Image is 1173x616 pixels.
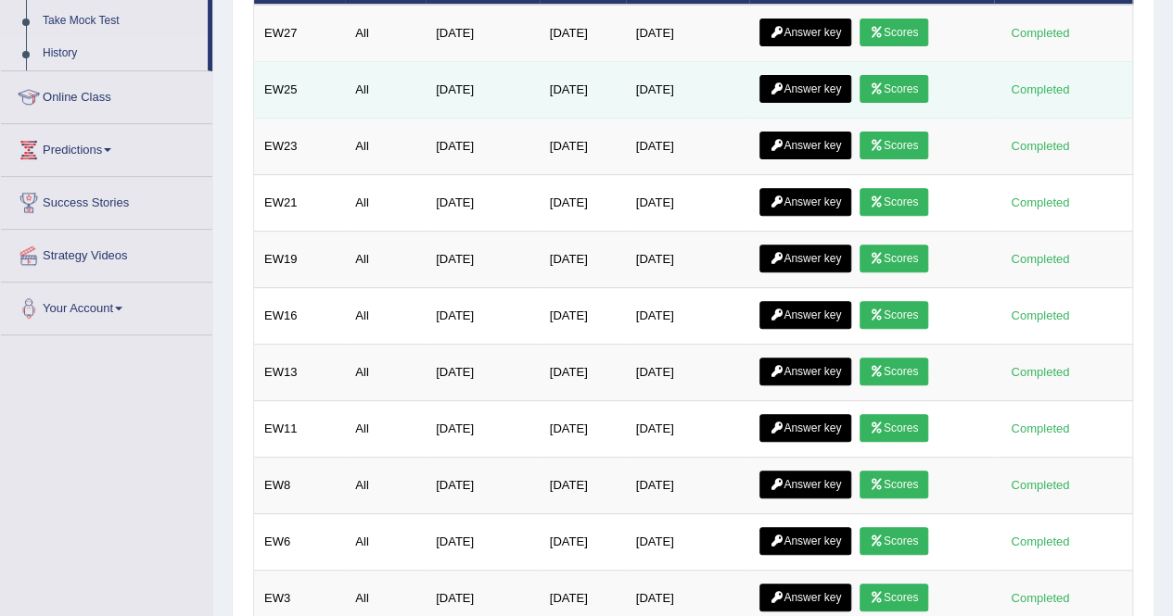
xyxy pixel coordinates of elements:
td: EW25 [254,62,346,119]
div: Completed [1004,419,1077,438]
div: Completed [1004,475,1077,495]
td: All [345,175,426,232]
a: Answer key [759,471,851,498]
div: Completed [1004,362,1077,382]
td: [DATE] [540,119,626,175]
td: [DATE] [426,401,540,458]
td: [DATE] [540,345,626,401]
td: [DATE] [426,5,540,62]
td: [DATE] [426,62,540,119]
td: [DATE] [626,288,750,345]
td: [DATE] [626,62,750,119]
a: Strategy Videos [1,230,212,276]
td: [DATE] [540,232,626,288]
a: Answer key [759,414,851,442]
td: [DATE] [540,288,626,345]
td: [DATE] [626,345,750,401]
td: EW19 [254,232,346,288]
a: Answer key [759,132,851,159]
a: Answer key [759,584,851,611]
a: Answer key [759,188,851,216]
a: Success Stories [1,177,212,223]
td: [DATE] [540,175,626,232]
a: Your Account [1,283,212,329]
td: EW8 [254,458,346,514]
td: All [345,458,426,514]
td: All [345,514,426,571]
a: Scores [860,19,928,46]
a: Scores [860,301,928,329]
a: Scores [860,132,928,159]
td: EW27 [254,5,346,62]
td: EW13 [254,345,346,401]
td: All [345,119,426,175]
a: Scores [860,358,928,385]
td: All [345,62,426,119]
td: [DATE] [426,175,540,232]
td: [DATE] [540,5,626,62]
td: All [345,232,426,288]
td: [DATE] [626,514,750,571]
a: History [34,37,208,70]
td: [DATE] [426,119,540,175]
a: Scores [860,75,928,103]
td: EW21 [254,175,346,232]
td: [DATE] [426,458,540,514]
div: Completed [1004,23,1077,43]
td: [DATE] [626,175,750,232]
td: EW16 [254,288,346,345]
td: [DATE] [626,119,750,175]
td: [DATE] [426,514,540,571]
td: [DATE] [626,401,750,458]
td: [DATE] [540,401,626,458]
td: EW11 [254,401,346,458]
td: [DATE] [540,458,626,514]
td: All [345,401,426,458]
div: Completed [1004,193,1077,212]
a: Scores [860,584,928,611]
a: Scores [860,245,928,272]
td: [DATE] [540,62,626,119]
a: Answer key [759,527,851,555]
td: [DATE] [426,288,540,345]
td: All [345,5,426,62]
div: Completed [1004,306,1077,325]
a: Scores [860,188,928,216]
a: Take Mock Test [34,5,208,38]
a: Scores [860,527,928,555]
td: All [345,345,426,401]
a: Answer key [759,358,851,385]
td: [DATE] [626,458,750,514]
td: All [345,288,426,345]
a: Online Class [1,71,212,118]
td: [DATE] [626,5,750,62]
div: Completed [1004,588,1077,608]
td: [DATE] [540,514,626,571]
a: Scores [860,471,928,498]
div: Completed [1004,249,1077,269]
div: Completed [1004,80,1077,99]
a: Scores [860,414,928,442]
a: Predictions [1,124,212,170]
a: Answer key [759,245,851,272]
td: [DATE] [426,345,540,401]
td: EW6 [254,514,346,571]
td: EW23 [254,119,346,175]
td: [DATE] [426,232,540,288]
div: Completed [1004,136,1077,156]
div: Completed [1004,532,1077,551]
a: Answer key [759,19,851,46]
a: Answer key [759,75,851,103]
a: Answer key [759,301,851,329]
td: [DATE] [626,232,750,288]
